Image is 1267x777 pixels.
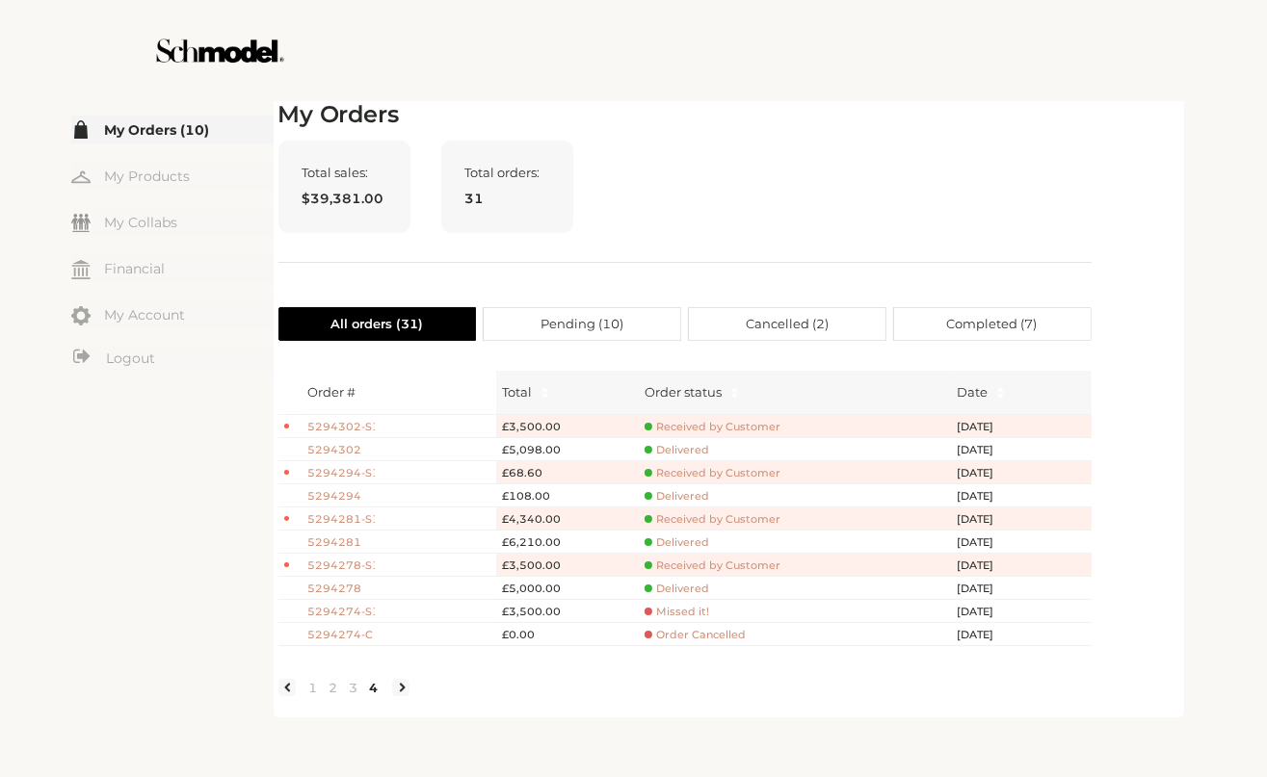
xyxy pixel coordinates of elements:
[303,188,386,209] span: $39,381.00
[71,208,274,236] a: My Collabs
[496,415,639,438] td: £3,500.00
[496,507,639,531] td: £4,340.00
[465,165,549,180] span: Total orders:
[307,419,375,435] span: 5294302-S1
[957,442,1015,458] span: [DATE]
[71,260,91,279] img: my-financial.svg
[540,391,550,401] span: caret-down
[496,554,639,577] td: £3,500.00
[278,679,296,696] li: Previous Page
[645,605,709,619] span: Missed it!
[645,558,780,573] span: Received by Customer
[496,484,639,507] td: £108.00
[496,461,639,484] td: £68.60
[71,116,274,374] div: Menu
[465,188,549,209] span: 31
[392,679,409,696] li: Next Page
[957,581,1015,597] span: [DATE]
[957,465,1015,481] span: [DATE]
[496,438,639,461] td: £5,098.00
[71,116,274,143] a: My Orders (10)
[307,534,375,551] span: 5294281
[71,162,274,190] a: My Products
[344,679,364,696] a: 3
[995,391,1006,401] span: caret-down
[364,679,384,696] a: 4
[645,628,746,642] span: Order Cancelled
[71,120,91,140] img: my-order.svg
[307,604,375,620] span: 5294274-S1
[307,581,375,597] span: 5294278
[324,679,344,696] a: 2
[71,300,274,328] a: My Account
[957,488,1015,505] span: [DATE]
[645,466,780,480] span: Received by Customer
[496,577,639,600] td: £5,000.00
[496,623,639,646] td: £0.00
[540,384,550,395] span: caret-up
[71,347,274,371] a: Logout
[307,488,375,505] span: 5294294
[995,384,1006,395] span: caret-up
[957,511,1015,528] span: [DATE]
[303,165,386,180] span: Total sales:
[645,535,709,550] span: Delivered
[645,382,722,401] div: Order status
[957,382,988,401] span: Date
[330,308,423,340] span: All orders ( 31 )
[645,489,709,504] span: Delivered
[645,582,709,596] span: Delivered
[307,511,375,528] span: 5294281-S1
[645,420,780,434] span: Received by Customer
[729,391,740,401] span: caret-down
[302,371,496,415] th: Order #
[278,101,1092,129] h2: My Orders
[957,627,1015,643] span: [DATE]
[71,254,274,282] a: Financial
[307,465,375,481] span: 5294294-S1
[71,168,91,187] img: my-hanger.svg
[307,442,375,458] span: 5294302
[496,600,639,623] td: £3,500.00
[957,604,1015,620] span: [DATE]
[502,382,532,401] span: Total
[957,557,1015,574] span: [DATE]
[957,419,1015,435] span: [DATE]
[307,627,375,643] span: 5294274-C
[304,679,324,696] a: 1
[746,308,829,340] span: Cancelled ( 2 )
[71,214,91,232] img: my-friends.svg
[541,308,623,340] span: Pending ( 10 )
[645,443,709,457] span: Delivered
[729,384,740,395] span: caret-up
[496,531,639,554] td: £6,210.00
[71,306,91,325] img: my-account.svg
[645,512,780,527] span: Received by Customer
[307,557,375,574] span: 5294278-S1
[957,534,1015,551] span: [DATE]
[947,308,1038,340] span: Completed ( 7 )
